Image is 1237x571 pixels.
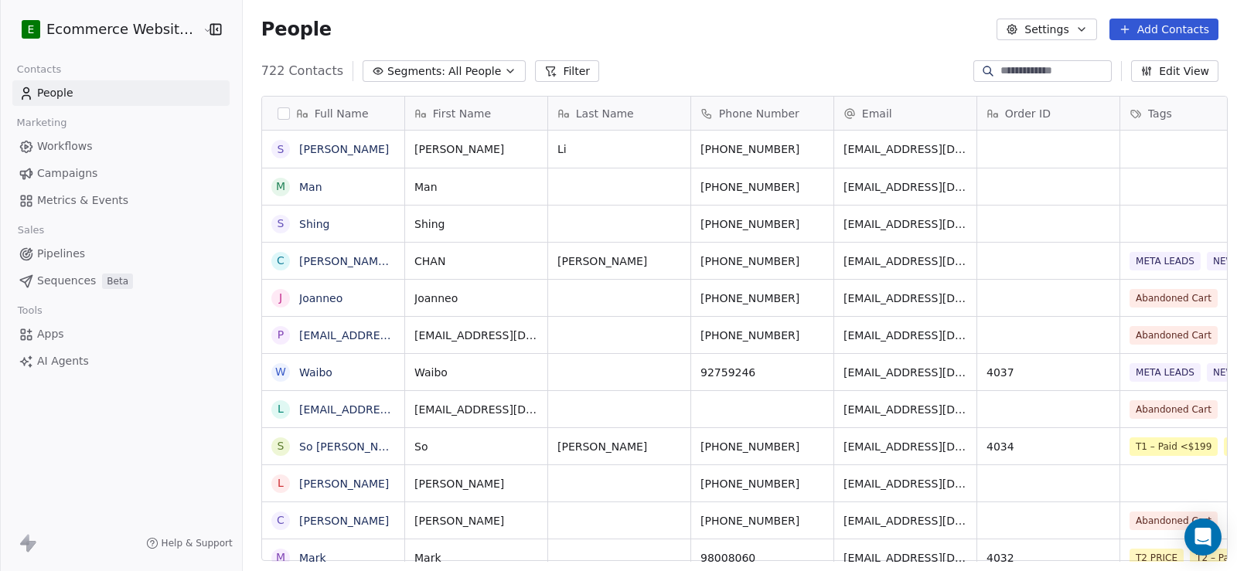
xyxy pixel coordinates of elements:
span: [PHONE_NUMBER] [700,513,824,529]
span: [PHONE_NUMBER] [700,179,824,195]
div: W [275,364,286,380]
span: [PERSON_NAME] [414,141,538,157]
span: 98008060 [700,550,824,566]
a: [EMAIL_ADDRESS][DOMAIN_NAME] [299,403,489,416]
span: Abandoned Cart [1130,326,1218,345]
span: [EMAIL_ADDRESS][DOMAIN_NAME] [843,328,967,343]
span: Li [557,141,681,157]
a: Help & Support [146,537,233,549]
span: [PERSON_NAME] [414,513,538,529]
a: Shing [299,218,329,230]
span: Sequences [37,273,96,289]
div: C [277,512,285,529]
a: [PERSON_NAME] [299,478,389,490]
div: Open Intercom Messenger [1184,518,1222,556]
span: E [28,22,35,37]
span: All People [448,63,501,80]
div: S [277,438,284,454]
a: [PERSON_NAME] [PERSON_NAME] [299,255,482,267]
span: [PHONE_NUMBER] [700,439,824,454]
span: Segments: [387,63,445,80]
span: [EMAIL_ADDRESS][DOMAIN_NAME] [843,402,967,417]
span: Workflows [37,138,93,155]
span: People [37,85,73,101]
div: Phone Number [691,97,833,130]
span: First Name [433,106,491,121]
a: Man [299,181,322,193]
span: Sales [11,219,51,242]
a: So [PERSON_NAME] [299,440,406,453]
a: People [12,80,230,106]
span: META LEADS [1130,252,1201,270]
div: grid [262,131,405,562]
span: [EMAIL_ADDRESS][DOMAIN_NAME] [843,476,967,491]
span: [EMAIL_ADDRESS][DOMAIN_NAME] [843,439,967,454]
span: Tags [1148,106,1172,121]
span: T2 PRICE [1130,549,1184,567]
span: [PERSON_NAME] [557,439,681,454]
span: Last Name [576,106,634,121]
span: 92759246 [700,365,824,380]
span: [PHONE_NUMBER] [700,476,824,491]
span: So [414,439,538,454]
span: Abandoned Cart [1130,289,1218,308]
span: Campaigns [37,165,97,182]
div: Email [834,97,976,130]
span: [EMAIL_ADDRESS][DOMAIN_NAME] [414,402,538,417]
span: Tools [11,299,49,322]
span: Abandoned Cart [1130,400,1218,419]
span: Beta [102,274,133,289]
span: Order ID [1005,106,1051,121]
a: Apps [12,321,230,347]
div: M [276,549,285,566]
span: Shing [414,216,538,232]
button: Edit View [1131,60,1218,82]
span: Help & Support [162,537,233,549]
a: Mark [299,552,326,564]
span: [PERSON_NAME] [557,253,681,269]
span: CHAN [414,253,538,269]
button: Add Contacts [1109,19,1218,40]
span: Apps [37,326,64,342]
span: 4032 [987,550,1110,566]
span: [PHONE_NUMBER] [700,141,824,157]
a: Metrics & Events [12,188,230,213]
span: Phone Number [719,106,799,121]
span: Contacts [10,58,68,81]
span: [EMAIL_ADDRESS][DOMAIN_NAME] [414,328,538,343]
div: S [277,216,284,232]
span: Full Name [315,106,369,121]
span: 722 Contacts [261,62,343,80]
a: Waibo [299,366,332,379]
button: Settings [997,19,1096,40]
span: T1 – Paid <$199 [1130,437,1218,456]
a: Pipelines [12,241,230,267]
div: C [277,253,285,269]
span: [PHONE_NUMBER] [700,216,824,232]
div: S [277,141,284,158]
span: [PHONE_NUMBER] [700,328,824,343]
div: M [276,178,285,195]
span: [PHONE_NUMBER] [700,291,824,306]
div: Order ID [977,97,1119,130]
span: Abandoned Cart [1130,512,1218,530]
span: META LEADS [1130,363,1201,382]
span: Mark [414,550,538,566]
a: Joanneo [299,292,342,304]
span: AI Agents [37,353,89,369]
span: Pipelines [37,246,85,262]
span: [EMAIL_ADDRESS][DOMAIN_NAME] [843,550,967,566]
span: [EMAIL_ADDRESS][DOMAIN_NAME] [843,253,967,269]
span: [EMAIL_ADDRESS][DOMAIN_NAME] [843,513,967,529]
span: [EMAIL_ADDRESS][DOMAIN_NAME] [843,141,967,157]
button: EEcommerce Website Builder [19,16,192,42]
a: AI Agents [12,348,230,374]
div: Last Name [548,97,690,130]
a: [PERSON_NAME] [299,515,389,527]
span: 4037 [987,365,1110,380]
a: Workflows [12,134,230,159]
span: Metrics & Events [37,192,128,209]
span: Email [862,106,892,121]
span: [EMAIL_ADDRESS][DOMAIN_NAME] [843,216,967,232]
div: L [278,475,284,491]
